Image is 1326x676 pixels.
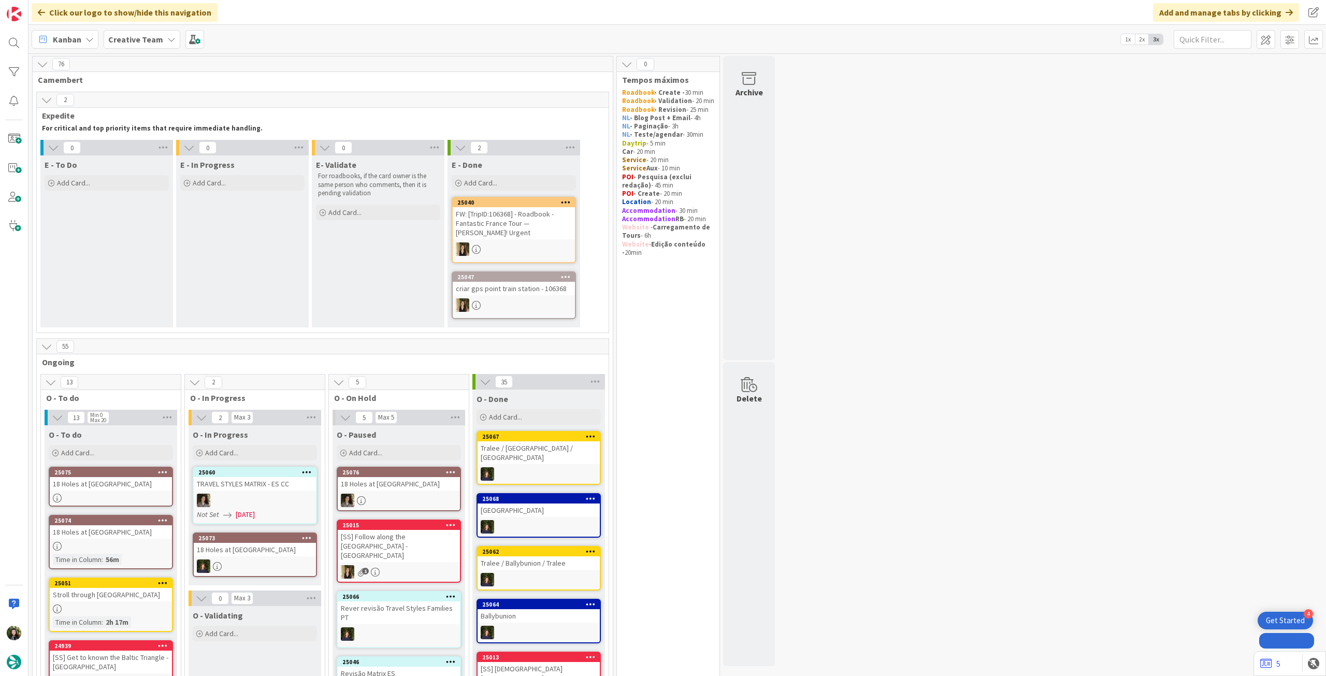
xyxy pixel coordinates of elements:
[7,626,21,640] img: BC
[457,199,575,206] div: 25040
[199,141,217,154] span: 0
[335,141,352,154] span: 0
[197,510,219,519] i: Not Set
[338,477,460,491] div: 18 Holes at [GEOGRAPHIC_DATA]
[453,198,575,207] div: 25040
[654,105,686,114] strong: - Revision
[675,214,684,223] strong: RB
[342,658,460,666] div: 25046
[90,412,103,418] div: Min 0
[338,468,460,491] div: 2507618 Holes at [GEOGRAPHIC_DATA]
[49,429,82,440] span: O - To do
[194,559,316,573] div: MC
[622,198,714,206] p: - 20 min
[453,198,575,239] div: 25040FW: [TripID:106368] - Roadbook - Fantastic France Tour — [PERSON_NAME]! Urgent
[50,468,172,491] div: 2507518 Holes at [GEOGRAPHIC_DATA]
[50,588,172,601] div: Stroll through [GEOGRAPHIC_DATA]
[211,592,229,605] span: 0
[236,509,255,520] span: [DATE]
[482,548,600,555] div: 25062
[737,392,762,405] div: Delete
[622,139,646,148] strong: Daytrip
[316,160,356,170] span: E- Validate
[478,504,600,517] div: [GEOGRAPHIC_DATA]
[338,468,460,477] div: 25076
[622,130,630,139] strong: NL
[57,178,90,188] span: Add Card...
[478,600,600,623] div: 25064Ballybunion
[194,543,316,556] div: 18 Holes at [GEOGRAPHIC_DATA]
[318,172,438,197] p: For roadbooks, if the card owner is the same person who comments, then it is pending validation
[630,130,683,139] strong: - Teste/agendar
[194,468,316,491] div: 25060TRAVEL STYLES MATRIX - ES CC
[205,376,222,389] span: 2
[190,393,312,403] span: O - In Progress
[342,469,460,476] div: 25076
[622,75,707,85] span: Tempos máximos
[193,610,243,621] span: O - Validating
[341,627,354,641] img: MC
[637,58,654,70] span: 0
[622,240,714,257] p: - 20min
[622,215,714,223] p: - 20 min
[338,592,460,601] div: 25066
[478,494,600,517] div: 25068[GEOGRAPHIC_DATA]
[622,131,714,139] p: - 30min
[622,189,633,198] strong: POI
[622,114,714,122] p: - 4h
[205,629,238,638] span: Add Card...
[489,412,522,422] span: Add Card...
[622,214,675,223] strong: Accommodation
[90,418,106,423] div: Max 20
[1153,3,1299,22] div: Add and manage tabs by clicking
[50,525,172,539] div: 18 Holes at [GEOGRAPHIC_DATA]
[622,113,630,122] strong: NL
[338,601,460,624] div: Rever revisão Travel Styles Families PT
[482,654,600,661] div: 25013
[180,160,235,170] span: E - In Progress
[61,376,78,389] span: 13
[63,141,81,154] span: 0
[622,164,646,172] strong: Service
[194,477,316,491] div: TRAVEL STYLES MATRIX - ES CC
[478,467,600,481] div: MC
[342,522,460,529] div: 25015
[45,160,77,170] span: E - To Do
[470,141,488,154] span: 2
[1121,34,1135,45] span: 1x
[338,521,460,530] div: 25015
[342,593,460,600] div: 25066
[622,190,714,198] p: - 20 min
[108,34,163,45] b: Creative Team
[46,393,168,403] span: O - To do
[50,468,172,477] div: 25075
[194,534,316,543] div: 25073
[234,596,250,601] div: Max 3
[478,600,600,609] div: 25064
[50,516,172,539] div: 2507418 Holes at [GEOGRAPHIC_DATA]
[456,242,469,256] img: SP
[52,58,70,70] span: 76
[622,207,714,215] p: - 30 min
[349,448,382,457] span: Add Card...
[453,242,575,256] div: SP
[56,340,74,353] span: 55
[481,573,494,586] img: MC
[646,164,658,172] strong: Aux
[1266,615,1305,626] div: Get Started
[193,429,248,440] span: O - In Progress
[103,554,122,565] div: 56m
[197,494,210,507] img: MS
[32,3,218,22] div: Click our logo to show/hide this navigation
[50,579,172,601] div: 25051Stroll through [GEOGRAPHIC_DATA]
[622,106,714,114] p: - 25 min
[349,376,366,389] span: 5
[205,448,238,457] span: Add Card...
[50,477,172,491] div: 18 Holes at [GEOGRAPHIC_DATA]
[102,616,103,628] span: :
[338,657,460,667] div: 25046
[633,189,660,198] strong: - Create
[194,468,316,477] div: 25060
[453,207,575,239] div: FW: [TripID:106368] - Roadbook - Fantastic France Tour — [PERSON_NAME]! Urgent
[482,495,600,502] div: 25068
